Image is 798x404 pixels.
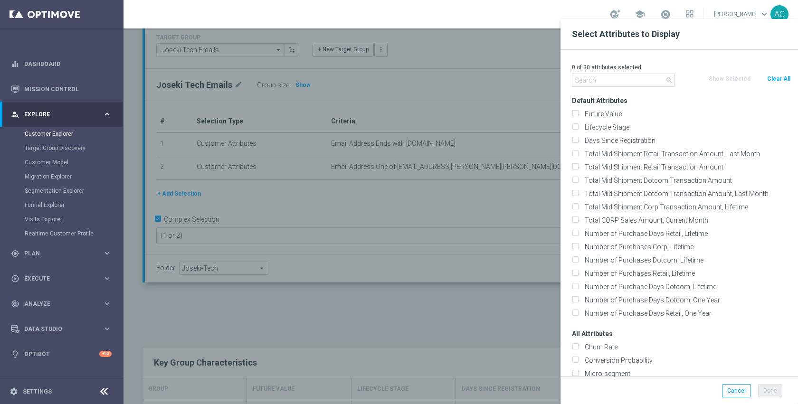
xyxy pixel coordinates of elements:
button: Done [758,384,782,397]
i: keyboard_arrow_right [103,249,112,258]
span: keyboard_arrow_down [759,9,769,19]
label: Total Mid Shipment Retail Transaction Amount, Last Month [581,150,791,158]
a: Customer Explorer [25,130,99,138]
i: gps_fixed [11,249,19,258]
button: gps_fixed Plan keyboard_arrow_right [10,250,112,257]
div: Execute [11,274,103,283]
label: Micro-segment [581,369,791,378]
i: keyboard_arrow_right [103,324,112,333]
div: AC [770,5,788,23]
a: Mission Control [24,76,112,102]
label: Lifecycle Stage [581,123,791,132]
h3: Default Attributes [572,96,791,105]
div: Visits Explorer [25,212,123,226]
a: Segmentation Explorer [25,187,99,195]
div: Optibot [11,341,112,366]
div: Migration Explorer [25,169,123,184]
a: Customer Model [25,159,99,166]
i: keyboard_arrow_right [103,110,112,119]
input: Search [572,74,674,87]
div: Segmentation Explorer [25,184,123,198]
a: Realtime Customer Profile [25,230,99,237]
i: search [665,76,673,84]
i: lightbulb [11,350,19,358]
button: person_search Explore keyboard_arrow_right [10,111,112,118]
button: Data Studio keyboard_arrow_right [10,325,112,333]
span: Explore [24,112,103,117]
button: track_changes Analyze keyboard_arrow_right [10,300,112,308]
label: Number of Purchase Days Dotcom, Lifetime [581,282,791,291]
div: Explore [11,110,103,119]
a: Funnel Explorer [25,201,99,209]
label: Total Mid Shipment Dotcom Transaction Amount, Last Month [581,189,791,198]
label: Number of Purchase Days Retail, One Year [581,309,791,318]
label: Total Mid Shipment Corp Transaction Amount, Lifetime [581,203,791,211]
button: Cancel [722,384,751,397]
label: Days Since Registration [581,136,791,145]
i: settings [9,387,18,396]
div: Target Group Discovery [25,141,123,155]
label: Churn Rate [581,343,791,351]
label: Total Mid Shipment Dotcom Transaction Amount [581,176,791,185]
div: +10 [99,351,112,357]
label: Number of Purchase Days Dotcom, One Year [581,296,791,304]
button: play_circle_outline Execute keyboard_arrow_right [10,275,112,282]
div: Customer Explorer [25,127,123,141]
a: Visits Explorer [25,216,99,223]
span: school [635,9,645,19]
label: Number of Purchases Retail, Lifetime [581,269,791,278]
div: Dashboard [11,51,112,76]
i: track_changes [11,300,19,308]
a: Migration Explorer [25,173,99,180]
label: Number of Purchases Corp, Lifetime [581,243,791,251]
div: Funnel Explorer [25,198,123,212]
div: Mission Control [11,76,112,102]
a: Settings [23,389,52,395]
a: [PERSON_NAME]keyboard_arrow_down [713,7,770,21]
h3: All Attributes [572,329,791,338]
button: equalizer Dashboard [10,60,112,68]
p: 0 of 30 attributes selected [572,64,791,71]
button: Mission Control [10,85,112,93]
span: Analyze [24,301,103,307]
span: Data Studio [24,326,103,332]
label: Number of Purchases Dotcom, Lifetime [581,256,791,264]
div: Data Studio [11,325,103,333]
i: keyboard_arrow_right [103,274,112,283]
button: Clear All [766,74,791,84]
span: Execute [24,276,103,282]
label: Total CORP Sales Amount, Current Month [581,216,791,225]
i: equalizer [11,60,19,68]
a: Target Group Discovery [25,144,99,152]
i: person_search [11,110,19,119]
label: Total Mid Shipment Retail Transaction Amount [581,163,791,171]
span: Plan [24,251,103,256]
i: keyboard_arrow_right [103,299,112,308]
button: lightbulb Optibot +10 [10,350,112,358]
label: Conversion Probability [581,356,791,365]
a: Optibot [24,341,99,366]
div: Analyze [11,300,103,308]
label: Number of Purchase Days Retail, Lifetime [581,229,791,238]
label: Future Value [581,110,791,118]
i: play_circle_outline [11,274,19,283]
div: Realtime Customer Profile [25,226,123,241]
h2: Select Attributes to Display [572,28,787,40]
div: Plan [11,249,103,258]
div: Customer Model [25,155,123,169]
a: Dashboard [24,51,112,76]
